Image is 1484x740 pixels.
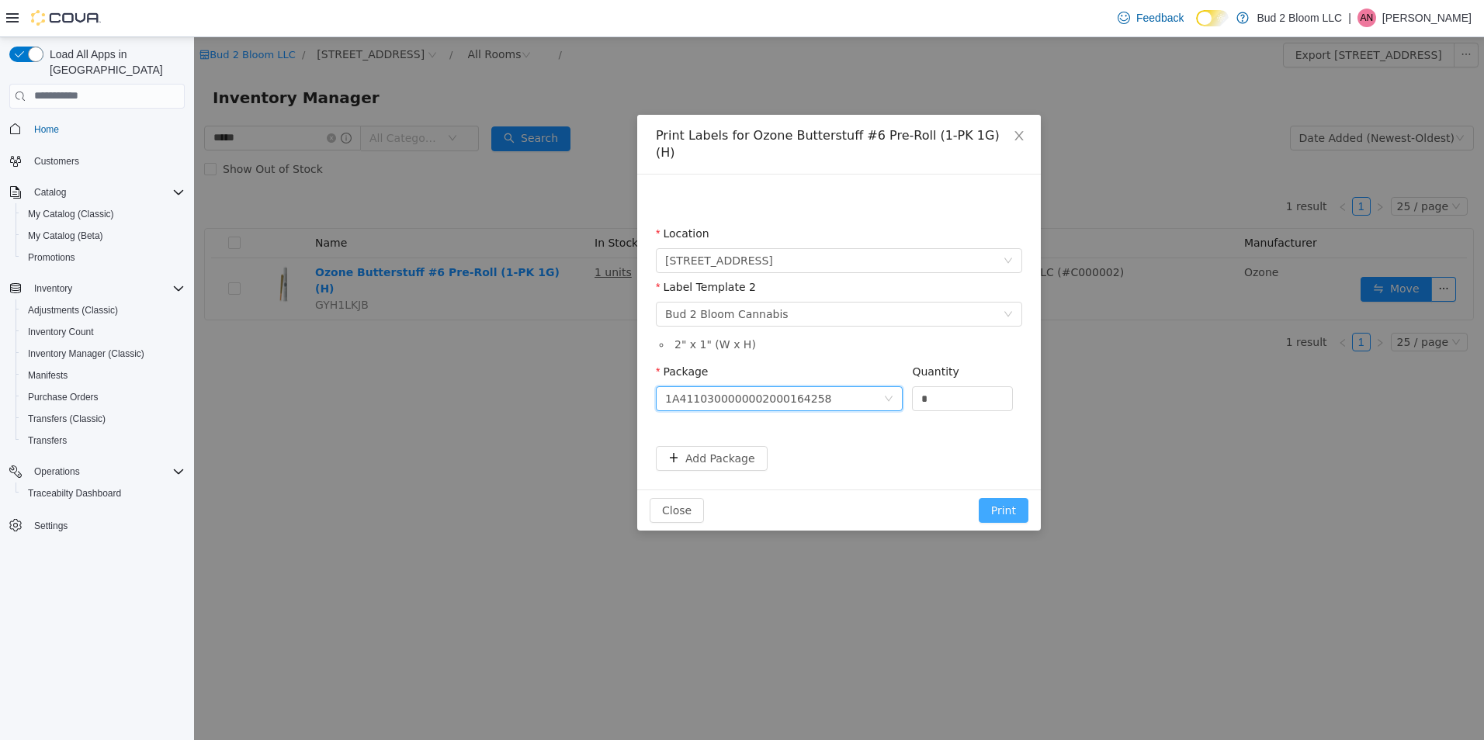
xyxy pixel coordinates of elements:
[28,230,103,242] span: My Catalog (Beta)
[22,226,185,245] span: My Catalog (Beta)
[28,279,185,298] span: Inventory
[462,409,574,434] button: icon: plusAdd Package
[34,520,68,532] span: Settings
[690,357,699,368] i: icon: down
[28,391,99,403] span: Purchase Orders
[22,410,112,428] a: Transfers (Classic)
[719,350,818,373] input: Quantity
[819,92,831,105] i: icon: close
[31,10,101,26] img: Cova
[22,366,74,385] a: Manifests
[22,344,151,363] a: Inventory Manager (Classic)
[1357,9,1376,27] div: Angel Nieves
[16,343,191,365] button: Inventory Manager (Classic)
[3,514,191,536] button: Settings
[456,461,510,486] button: Close
[34,465,80,478] span: Operations
[16,203,191,225] button: My Catalog (Classic)
[28,369,68,382] span: Manifests
[34,186,66,199] span: Catalog
[471,212,579,235] span: 123 Ledgewood Ave
[28,119,185,139] span: Home
[803,78,847,121] button: Close
[22,205,120,223] a: My Catalog (Classic)
[9,112,185,577] nav: Complex example
[3,150,191,172] button: Customers
[462,328,514,341] label: Package
[1196,26,1197,27] span: Dark Mode
[22,301,185,320] span: Adjustments (Classic)
[1361,9,1374,27] span: AN
[28,183,72,202] button: Catalog
[462,90,828,124] div: Print Labels for Ozone Butterstuff #6 Pre-Roll (1-PK 1G) (H)
[810,272,819,283] i: icon: down
[28,152,85,171] a: Customers
[462,190,515,202] label: Location
[1136,10,1184,26] span: Feedback
[22,431,73,450] a: Transfers
[28,120,65,139] a: Home
[471,265,595,289] div: Bud 2 Bloom Cannabis
[22,226,109,245] a: My Catalog (Beta)
[28,251,75,264] span: Promotions
[3,182,191,203] button: Catalog
[16,482,191,504] button: Traceabilty Dashboard
[28,515,185,534] span: Settings
[28,208,114,220] span: My Catalog (Classic)
[1382,9,1472,27] p: [PERSON_NAME]
[3,278,191,299] button: Inventory
[3,461,191,482] button: Operations
[1111,2,1190,33] a: Feedback
[22,484,127,503] a: Traceabilty Dashboard
[22,410,185,428] span: Transfers (Classic)
[28,304,118,316] span: Adjustments (Classic)
[22,301,124,320] a: Adjustments (Classic)
[785,461,834,486] button: Print
[16,321,191,343] button: Inventory Count
[16,299,191,321] button: Adjustments (Classic)
[28,462,86,481] button: Operations
[22,323,185,341] span: Inventory Count
[1196,10,1229,26] input: Dark Mode
[16,365,191,386] button: Manifests
[34,282,72,295] span: Inventory
[16,430,191,451] button: Transfers
[22,431,185,450] span: Transfers
[22,388,105,406] a: Purchase Orders
[28,434,67,447] span: Transfers
[22,323,100,341] a: Inventory Count
[471,350,637,373] div: 1A4110300000002000164258
[34,123,59,136] span: Home
[22,248,185,267] span: Promotions
[28,326,94,338] span: Inventory Count
[1348,9,1351,27] p: |
[462,244,562,256] label: Label Template 2
[477,299,828,316] li: 2 " x 1 " (W x H)
[3,118,191,140] button: Home
[16,386,191,408] button: Purchase Orders
[16,225,191,247] button: My Catalog (Beta)
[22,484,185,503] span: Traceabilty Dashboard
[28,151,185,171] span: Customers
[22,248,81,267] a: Promotions
[22,344,185,363] span: Inventory Manager (Classic)
[22,388,185,406] span: Purchase Orders
[22,366,185,385] span: Manifests
[28,279,78,298] button: Inventory
[34,155,79,168] span: Customers
[28,348,144,360] span: Inventory Manager (Classic)
[28,462,185,481] span: Operations
[22,205,185,223] span: My Catalog (Classic)
[16,408,191,430] button: Transfers (Classic)
[43,47,185,78] span: Load All Apps in [GEOGRAPHIC_DATA]
[28,517,74,535] a: Settings
[28,487,121,500] span: Traceabilty Dashboard
[28,413,106,425] span: Transfers (Classic)
[718,328,765,341] label: Quantity
[16,247,191,268] button: Promotions
[810,219,819,230] i: icon: down
[28,183,185,202] span: Catalog
[1257,9,1342,27] p: Bud 2 Bloom LLC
